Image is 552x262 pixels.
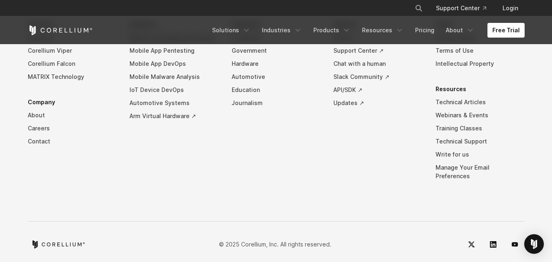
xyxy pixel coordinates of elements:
[436,148,525,161] a: Write for us
[436,57,525,70] a: Intellectual Property
[333,70,422,83] a: Slack Community ↗
[483,235,503,254] a: LinkedIn
[232,44,321,57] a: Government
[28,135,117,148] a: Contact
[28,70,117,83] a: MATRIX Technology
[524,234,544,254] div: Open Intercom Messenger
[232,96,321,110] a: Journalism
[487,23,525,38] a: Free Trial
[436,135,525,148] a: Technical Support
[28,25,93,35] a: Corellium Home
[436,96,525,109] a: Technical Articles
[462,235,481,254] a: Twitter
[219,240,331,249] p: © 2025 Corellium, Inc. All rights reserved.
[232,83,321,96] a: Education
[436,122,525,135] a: Training Classes
[333,44,422,57] a: Support Center ↗
[405,1,525,16] div: Navigation Menu
[232,57,321,70] a: Hardware
[436,161,525,183] a: Manage Your Email Preferences
[308,23,355,38] a: Products
[207,23,525,38] div: Navigation Menu
[28,57,117,70] a: Corellium Falcon
[257,23,307,38] a: Industries
[130,83,219,96] a: IoT Device DevOps
[130,44,219,57] a: Mobile App Pentesting
[411,1,426,16] button: Search
[333,83,422,96] a: API/SDK ↗
[441,23,479,38] a: About
[28,18,525,195] div: Navigation Menu
[130,70,219,83] a: Mobile Malware Analysis
[130,110,219,123] a: Arm Virtual Hardware ↗
[505,235,525,254] a: YouTube
[28,122,117,135] a: Careers
[436,109,525,122] a: Webinars & Events
[496,1,525,16] a: Login
[410,23,439,38] a: Pricing
[436,44,525,57] a: Terms of Use
[31,240,85,249] a: Corellium home
[333,96,422,110] a: Updates ↗
[357,23,409,38] a: Resources
[207,23,255,38] a: Solutions
[28,44,117,57] a: Corellium Viper
[232,70,321,83] a: Automotive
[130,96,219,110] a: Automotive Systems
[333,57,422,70] a: Chat with a human
[429,1,493,16] a: Support Center
[28,109,117,122] a: About
[130,57,219,70] a: Mobile App DevOps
